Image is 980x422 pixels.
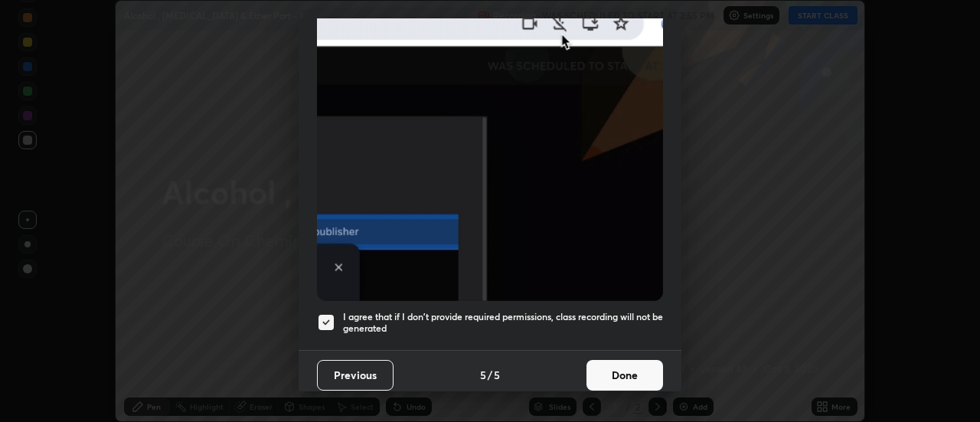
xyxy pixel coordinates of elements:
[488,367,492,383] h4: /
[317,360,394,391] button: Previous
[494,367,500,383] h4: 5
[343,311,663,335] h5: I agree that if I don't provide required permissions, class recording will not be generated
[586,360,663,391] button: Done
[480,367,486,383] h4: 5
